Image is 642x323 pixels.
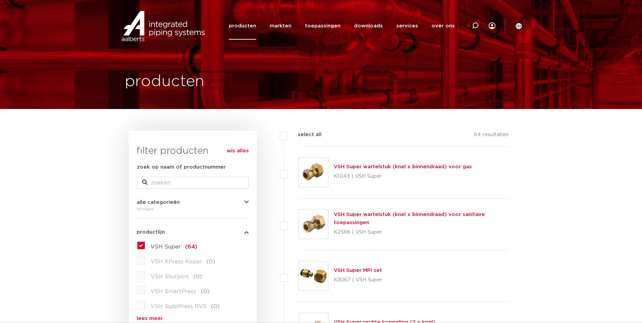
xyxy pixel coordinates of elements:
a: VSH Super wartelstuk (knel x binnendraad) voor gas [334,164,472,169]
span: (0) [206,259,215,264]
img: Thumbnail for VSH Super wartelstuk (knel x binnendraad) voor gas [299,158,328,187]
img: Thumbnail for VSH Super MPI set [299,261,328,290]
span: (0) [211,304,220,309]
button: productlijn [137,230,249,235]
a: producten [229,12,256,40]
div: fittingen [137,205,249,213]
img: Thumbnail for VSH Super wartelstuk (knel x binnendraad) voor sanitaire toepassingen [299,210,328,239]
h1: producten [125,71,204,92]
span: (64) [185,244,197,250]
span: VSH Shurjoint [151,274,189,279]
span: VSH SudoPress RVS [151,304,206,309]
a: VSH Super MPI set [334,268,382,273]
label: zoek op naam of productnummer [137,163,226,171]
span: VSH Super [151,244,181,250]
a: services [396,12,418,40]
a: markten [270,12,291,40]
a: VSH Super wartelstuk (knel x binnendraad) voor sanitaire toepassingen [334,212,485,225]
div: my IPS [489,12,495,40]
a: wis alles [227,147,249,155]
p: 64 resultaten [474,131,508,141]
p: K3067 | VSH Super [334,275,382,285]
button: alle categorieën [137,200,249,205]
span: alle categorieën [137,200,180,205]
span: productlijn [137,230,165,235]
label: select all [288,131,322,139]
input: zoeken [137,177,249,189]
a: downloads [354,12,383,40]
span: (0) [201,289,209,294]
p: K2588 | VSH Super [334,227,509,238]
span: VSH XPress Koper [151,259,202,264]
span: VSH SmartPress [151,289,196,294]
a: toepassingen [305,12,340,40]
span: (0) [193,274,202,279]
h3: filter producten [137,144,249,158]
p: K1043 | VSH Super [334,171,472,182]
a: over ons [431,12,455,40]
a: lees meer [137,316,249,321]
nav: Menu [229,12,455,40]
